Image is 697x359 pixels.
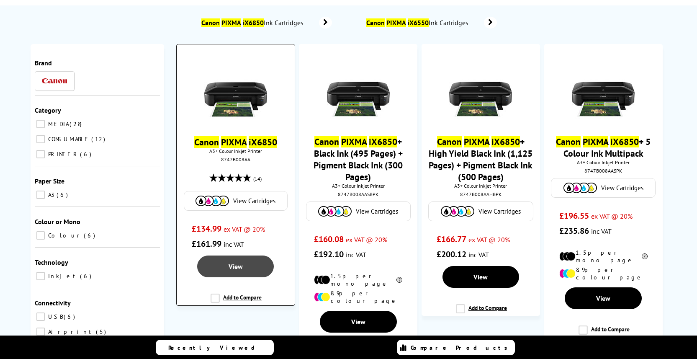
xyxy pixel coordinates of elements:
[318,206,352,217] img: Cartridges
[365,17,497,28] a: Canon PIXMA iX6550Ink Cartridges
[556,183,651,193] a: View Cartridges
[491,136,520,147] mark: iX6850
[188,196,283,206] a: View Cartridges
[314,136,403,183] a: Canon PIXMA iX6850+ Black Ink (495 Pages) + Pigment Black Ink (300 Pages)
[442,266,520,288] a: View
[204,59,267,122] img: canon-ix6850-front-small.jpg
[559,249,648,264] li: 1.5p per mono page
[253,171,262,187] span: (14)
[36,150,45,158] input: PRINTER 6
[314,249,344,260] span: £192.10
[84,232,97,239] span: 6
[456,304,507,320] label: Add to Compare
[346,251,366,259] span: inc VAT
[449,59,512,121] img: canon-ix6850-front-small.jpg
[437,249,466,260] span: £200.12
[305,191,411,197] div: 8747B008AASBPK
[46,313,63,320] span: USB
[411,344,512,351] span: Compare Products
[426,183,536,189] span: A3+ Colour Inkjet Printer
[314,289,402,305] li: 8.9p per colour page
[46,135,90,143] span: CONSUMABLE
[314,234,344,245] span: £160.08
[195,196,229,206] img: Cartridges
[559,210,589,221] span: £196.55
[194,136,277,148] a: Canon PIXMA iX6850
[64,313,77,320] span: 6
[249,136,277,148] mark: iX6850
[601,184,643,192] span: View Cartridges
[548,159,658,165] span: A3+ Colour Inkjet Printer
[36,272,45,280] input: Inkjet 6
[579,325,630,341] label: Add to Compare
[464,136,489,147] mark: PIXMA
[35,299,71,307] span: Connectivity
[211,294,262,310] label: Add to Compare
[583,136,608,147] mark: PIXMA
[320,311,397,333] a: View
[35,59,52,67] span: Brand
[35,106,61,114] span: Category
[36,135,45,143] input: CONSUMABLE 12
[596,294,610,302] span: View
[192,223,221,234] span: £134.99
[303,183,413,189] span: A3+ Colour Inkjet Printer
[183,156,288,163] div: 8747B008AA
[563,183,597,193] img: Cartridges
[365,18,472,27] span: Ink Cartridges
[591,212,633,220] span: ex VAT @ 20%
[311,206,406,217] a: View Cartridges
[433,206,528,217] a: View Cartridges
[192,238,221,249] span: £161.99
[35,217,80,226] span: Colour or Mono
[572,59,635,121] img: canon-ix6850-front-small.jpg
[559,266,648,281] li: 8.9p per colour page
[233,197,275,205] span: View Cartridges
[156,340,274,355] a: Recently Viewed
[36,120,45,128] input: MEDIA 28
[46,328,95,336] span: Airprint
[35,258,68,266] span: Technology
[80,150,93,158] span: 6
[437,136,462,147] mark: Canon
[46,120,69,128] span: MEDIA
[201,17,332,28] a: Canon PIXMA iX6850Ink Cartridges
[346,235,387,244] span: ex VAT @ 20%
[591,227,612,235] span: inc VAT
[314,272,402,287] li: 1.5p per mono page
[366,18,385,27] mark: Canon
[46,232,83,239] span: Colour
[46,272,79,280] span: Inkjet
[429,136,532,183] a: Canon PIXMA iX6850+ High Yield Black Ink (1,125 Pages) + Pigment Black Ink (500 Pages)
[478,207,521,215] span: View Cartridges
[550,168,656,174] div: 8747B008AASPK
[314,136,339,147] mark: Canon
[473,273,488,281] span: View
[341,136,367,147] mark: PIXMA
[224,240,244,248] span: inc VAT
[96,328,108,336] span: 5
[437,234,466,245] span: £166.77
[468,251,489,259] span: inc VAT
[36,191,45,199] input: A3 6
[91,135,107,143] span: 12
[221,136,247,148] mark: PIXMA
[46,150,79,158] span: PRINTER
[408,18,429,27] mark: iX6550
[69,120,84,128] span: 28
[351,318,365,326] span: View
[356,207,398,215] span: View Cartridges
[224,225,265,233] span: ex VAT @ 20%
[556,136,651,159] a: Canon PIXMA iX6850+ 5 Colour Ink Multipack
[559,225,589,236] span: £235.86
[36,328,45,336] input: Airprint 5
[397,340,515,355] a: Compare Products
[168,344,263,351] span: Recently Viewed
[36,313,45,321] input: USB 6
[468,235,510,244] span: ex VAT @ 20%
[327,59,390,121] img: canon-ix6850-front-small.jpg
[46,191,56,199] span: A3
[201,18,220,27] mark: Canon
[428,191,534,197] div: 8747B008AAHBPK
[441,206,474,217] img: Cartridges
